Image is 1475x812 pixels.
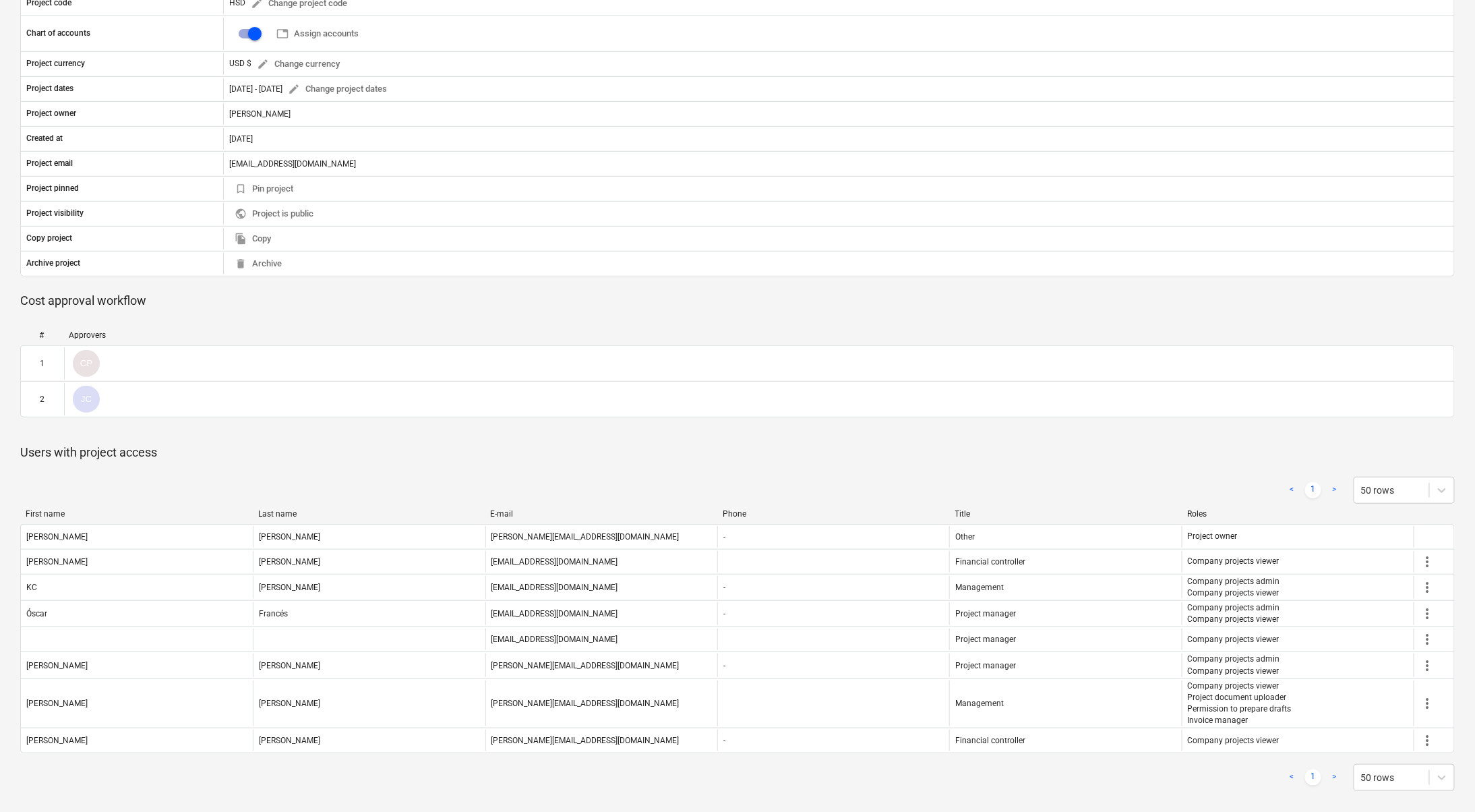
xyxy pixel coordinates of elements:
[259,583,320,592] div: [PERSON_NAME]
[26,28,90,39] p: Chart of accounts
[723,532,725,542] div: -
[723,736,725,745] div: -
[26,609,47,618] div: Óscar
[40,395,45,404] div: 2
[490,509,712,519] div: E-mail
[229,59,251,68] span: USD $
[20,444,1455,461] p: Users with project access
[723,661,725,670] div: -
[26,183,79,194] p: Project pinned
[288,82,387,97] span: Change project dates
[26,509,247,519] div: First name
[235,256,282,272] span: Archive
[235,206,313,222] span: Project is public
[955,736,1025,745] span: Financial controller
[26,158,73,169] p: Project email
[955,699,1004,708] span: Management
[235,183,247,195] span: bookmark_border
[1420,554,1436,570] span: more_vert
[1284,770,1300,786] a: Previous page
[26,258,80,269] p: Archive project
[258,509,480,519] div: Last name
[235,208,247,220] span: public
[282,79,392,100] button: Change project dates
[40,359,45,368] div: 1
[235,233,247,245] span: file_copy
[26,208,84,219] p: Project visibility
[26,108,76,119] p: Project owner
[1408,747,1475,812] div: Widget de chat
[1188,735,1280,747] p: Company projects viewer
[257,58,269,70] span: edit
[1188,692,1292,703] p: Project document uploader
[1305,770,1321,786] a: Page 1 is your current page
[491,661,680,670] div: [PERSON_NAME][EMAIL_ADDRESS][DOMAIN_NAME]
[1188,703,1292,715] p: Permission to prepare drafts
[1327,770,1343,786] a: Next page
[26,557,88,567] div: [PERSON_NAME]
[1188,602,1280,614] p: Company projects admin
[1420,631,1436,647] span: more_vert
[491,557,618,567] div: [EMAIL_ADDRESS][DOMAIN_NAME]
[1420,658,1436,674] span: more_vert
[1420,606,1436,622] span: more_vert
[1305,482,1321,498] a: Page 1 is your current page
[1188,666,1280,677] p: Company projects viewer
[259,609,288,618] div: Francés
[223,103,1454,125] div: [PERSON_NAME]
[955,583,1004,592] span: Management
[955,609,1016,618] span: Project manager
[491,736,680,745] div: [PERSON_NAME][EMAIL_ADDRESS][DOMAIN_NAME]
[235,231,271,247] span: Copy
[251,54,345,75] button: Change currency
[223,153,1454,175] div: [EMAIL_ADDRESS][DOMAIN_NAME]
[955,557,1025,567] span: Financial controller
[1188,531,1238,542] p: Project owner
[1327,482,1343,498] a: Next page
[1188,680,1292,692] p: Company projects viewer
[1188,556,1280,567] p: Company projects viewer
[271,24,364,45] button: Assign accounts
[229,179,299,200] button: Pin project
[1188,587,1280,599] p: Company projects viewer
[26,583,37,592] div: KC
[259,557,320,567] div: [PERSON_NAME]
[723,609,725,618] div: -
[955,509,1177,519] div: Title
[1420,695,1436,712] span: more_vert
[26,58,85,69] p: Project currency
[229,229,276,250] button: Copy
[491,699,680,708] div: [PERSON_NAME][EMAIL_ADDRESS][DOMAIN_NAME]
[26,133,63,144] p: Created at
[259,661,320,670] div: [PERSON_NAME]
[1188,715,1292,726] p: Invoice manager
[259,532,320,542] div: [PERSON_NAME]
[26,532,88,542] div: [PERSON_NAME]
[1420,732,1436,749] span: more_vert
[26,233,72,244] p: Copy project
[1284,482,1300,498] a: Previous page
[223,128,1454,150] div: [DATE]
[20,293,1455,309] p: Cost approval workflow
[723,583,725,592] div: -
[229,254,287,274] button: Archive
[1188,614,1280,625] p: Company projects viewer
[229,84,282,94] div: [DATE] - [DATE]
[491,583,618,592] div: [EMAIL_ADDRESS][DOMAIN_NAME]
[26,330,58,340] div: #
[1188,576,1280,587] p: Company projects admin
[259,699,320,708] div: [PERSON_NAME]
[1408,747,1475,812] iframe: Chat Widget
[491,532,680,542] div: [PERSON_NAME][EMAIL_ADDRESS][DOMAIN_NAME]
[276,28,289,40] span: table
[955,635,1016,644] span: Project manager
[73,386,100,413] div: Javier Cattan
[259,736,320,745] div: [PERSON_NAME]
[288,83,300,95] span: edit
[257,57,340,72] span: Change currency
[1188,654,1280,665] p: Company projects admin
[491,635,618,644] div: [EMAIL_ADDRESS][DOMAIN_NAME]
[1420,579,1436,596] span: more_vert
[235,258,247,270] span: delete
[235,181,293,197] span: Pin project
